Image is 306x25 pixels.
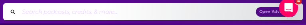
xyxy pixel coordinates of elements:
[3,3,303,20] div: Search podcasts, credits, & more...
[19,6,256,18] input: Search podcasts, credits, & more...
[259,10,292,14] span: Open Advanced
[256,7,296,17] button: Open AdvancedNew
